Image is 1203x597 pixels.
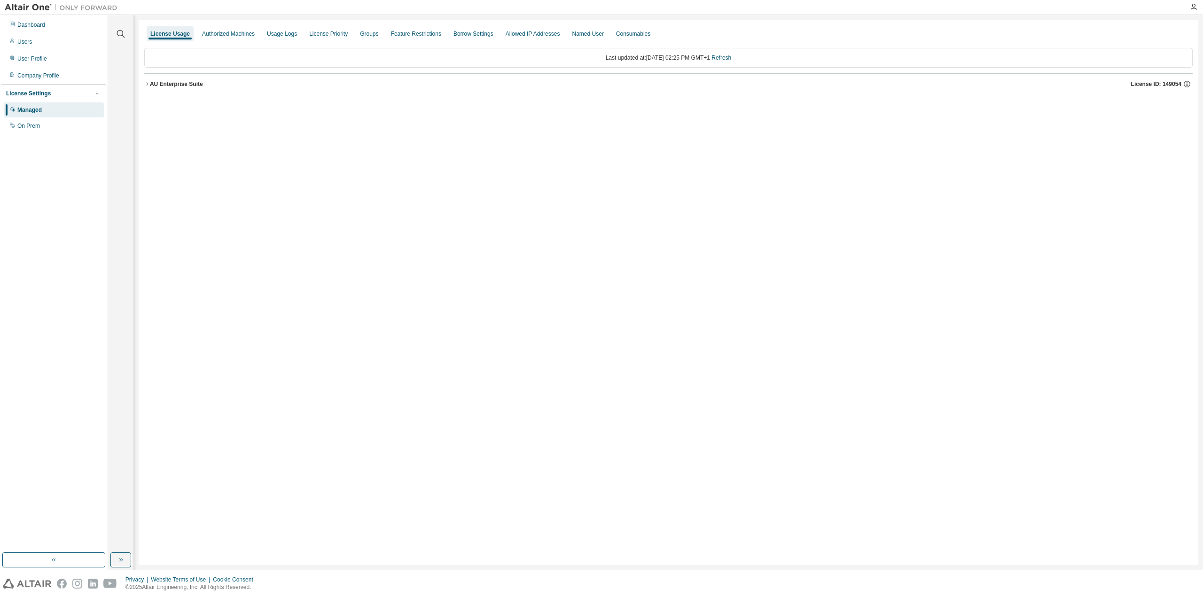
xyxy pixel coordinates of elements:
div: On Prem [17,122,40,130]
div: Allowed IP Addresses [506,30,560,38]
div: Users [17,38,32,46]
div: AU Enterprise Suite [150,80,203,88]
div: Feature Restrictions [391,30,441,38]
a: Refresh [711,54,731,61]
div: Last updated at: [DATE] 02:25 PM GMT+1 [144,48,1193,68]
img: youtube.svg [103,579,117,589]
img: facebook.svg [57,579,67,589]
div: Managed [17,106,42,114]
div: License Priority [309,30,348,38]
div: Cookie Consent [213,576,258,583]
div: Borrow Settings [453,30,493,38]
img: altair_logo.svg [3,579,51,589]
div: Website Terms of Use [151,576,213,583]
div: Company Profile [17,72,59,79]
img: Altair One [5,3,122,12]
div: Groups [360,30,378,38]
div: License Usage [150,30,190,38]
div: License Settings [6,90,51,97]
img: linkedin.svg [88,579,98,589]
span: License ID: 149054 [1131,80,1181,88]
div: User Profile [17,55,47,62]
div: Authorized Machines [202,30,255,38]
p: © 2025 Altair Engineering, Inc. All Rights Reserved. [125,583,259,591]
div: Named User [572,30,603,38]
div: Usage Logs [267,30,297,38]
img: instagram.svg [72,579,82,589]
div: Consumables [616,30,650,38]
div: Dashboard [17,21,45,29]
div: Privacy [125,576,151,583]
button: AU Enterprise SuiteLicense ID: 149054 [144,74,1193,94]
